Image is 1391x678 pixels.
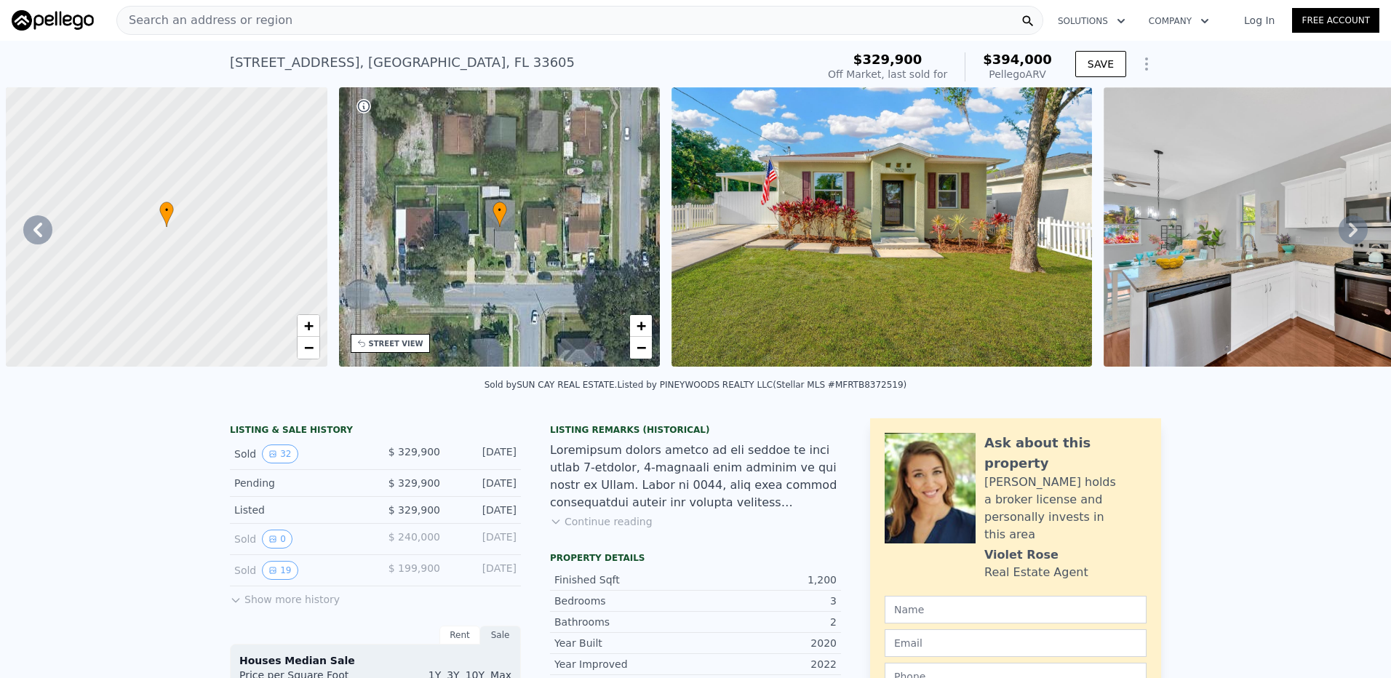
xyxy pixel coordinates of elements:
[230,52,575,73] div: [STREET_ADDRESS] , [GEOGRAPHIC_DATA] , FL 33605
[159,204,174,217] span: •
[262,561,298,580] button: View historical data
[388,477,440,489] span: $ 329,900
[637,338,646,356] span: −
[493,202,507,227] div: •
[1227,13,1292,28] a: Log In
[550,514,653,529] button: Continue reading
[493,204,507,217] span: •
[452,476,517,490] div: [DATE]
[298,337,319,359] a: Zoom out
[983,52,1052,67] span: $394,000
[1132,49,1161,79] button: Show Options
[984,433,1147,474] div: Ask about this property
[983,67,1052,81] div: Pellego ARV
[480,626,521,645] div: Sale
[554,573,695,587] div: Finished Sqft
[439,626,480,645] div: Rent
[550,552,841,564] div: Property details
[388,446,440,458] span: $ 329,900
[262,444,298,463] button: View historical data
[828,67,947,81] div: Off Market, last sold for
[298,315,319,337] a: Zoom in
[234,444,364,463] div: Sold
[1075,51,1126,77] button: SAVE
[554,615,695,629] div: Bathrooms
[617,380,906,390] div: Listed by PINEYWOODS REALTY LLC (Stellar MLS #MFRTB8372519)
[695,573,837,587] div: 1,200
[695,615,837,629] div: 2
[303,338,313,356] span: −
[388,562,440,574] span: $ 199,900
[695,636,837,650] div: 2020
[550,424,841,436] div: Listing Remarks (Historical)
[554,657,695,671] div: Year Improved
[117,12,292,29] span: Search an address or region
[554,636,695,650] div: Year Built
[485,380,618,390] div: Sold by SUN CAY REAL ESTATE .
[695,657,837,671] div: 2022
[885,629,1147,657] input: Email
[550,442,841,511] div: Loremipsum dolors ametco ad eli seddoe te inci utlab 7-etdolor, 4-magnaali enim adminim ve qui no...
[1046,8,1137,34] button: Solutions
[984,546,1059,564] div: Violet Rose
[1292,8,1379,33] a: Free Account
[671,87,1091,367] img: Sale: 148213276 Parcel: 49500582
[159,202,174,227] div: •
[885,596,1147,623] input: Name
[1137,8,1221,34] button: Company
[695,594,837,608] div: 3
[369,338,423,349] div: STREET VIEW
[262,530,292,549] button: View historical data
[234,530,364,549] div: Sold
[452,444,517,463] div: [DATE]
[630,337,652,359] a: Zoom out
[303,316,313,335] span: +
[234,503,364,517] div: Listed
[234,561,364,580] div: Sold
[452,530,517,549] div: [DATE]
[388,531,440,543] span: $ 240,000
[230,424,521,439] div: LISTING & SALE HISTORY
[388,504,440,516] span: $ 329,900
[853,52,922,67] span: $329,900
[452,561,517,580] div: [DATE]
[239,653,511,668] div: Houses Median Sale
[234,476,364,490] div: Pending
[984,474,1147,543] div: [PERSON_NAME] holds a broker license and personally invests in this area
[452,503,517,517] div: [DATE]
[12,10,94,31] img: Pellego
[630,315,652,337] a: Zoom in
[554,594,695,608] div: Bedrooms
[637,316,646,335] span: +
[230,586,340,607] button: Show more history
[984,564,1088,581] div: Real Estate Agent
